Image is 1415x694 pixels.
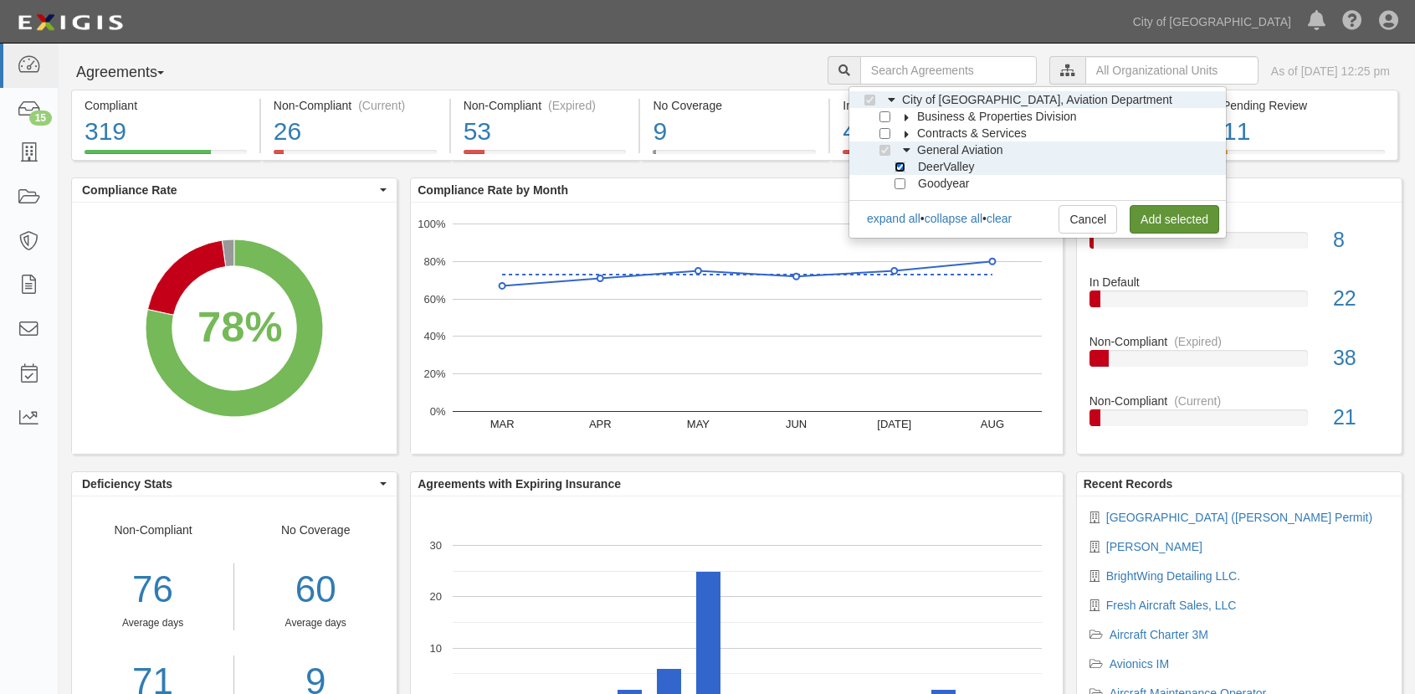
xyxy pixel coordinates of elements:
span: General Aviation [917,143,1002,157]
text: [DATE] [878,418,912,430]
text: 20% [424,368,446,380]
div: In Default [843,97,1006,114]
button: Compliance Rate [72,178,397,202]
text: JUN [786,418,807,430]
div: (Current) [1174,393,1221,409]
div: • • [866,210,1012,227]
span: Goodyear [918,177,969,190]
div: 48 [843,114,1006,150]
button: Agreements [71,56,197,90]
text: APR [589,418,612,430]
a: Aircraft Charter 3M [1110,628,1208,641]
text: MAR [490,418,515,430]
a: No Coverage9 [640,150,828,163]
a: In Default48 [830,150,1018,163]
div: Average days [247,616,384,630]
a: Avionics IM [1110,657,1169,671]
div: Non-Compliant (Expired) [464,97,627,114]
a: [GEOGRAPHIC_DATA] ([PERSON_NAME] Permit) [1106,511,1372,524]
a: clear [987,212,1012,225]
text: 10 [430,641,442,654]
text: AUG [981,418,1004,430]
input: All Organizational Units [1085,56,1259,85]
text: 100% [418,218,447,230]
b: Agreements with Expiring Insurance [418,477,621,491]
text: 60% [424,292,446,305]
a: collapse all [925,212,982,225]
img: logo-5460c22ac91f19d4615b14bd174203de0afe785f0fc80cf4dbbc73dc1793850b.png [13,8,128,38]
b: Recent Records [1084,477,1173,491]
a: Fresh Aircraft Sales, LLC [1106,599,1237,612]
div: 9 [653,114,816,150]
span: Deficiency Stats [82,476,376,492]
div: 22 [1320,284,1402,314]
a: In Default22 [1089,274,1389,333]
div: Average days [72,616,233,630]
text: 30 [430,539,442,552]
b: Compliance Rate by Month [418,183,568,197]
a: [PERSON_NAME] [1106,540,1202,553]
a: Cancel [1059,205,1117,234]
text: 80% [424,255,446,268]
div: 21 [1320,403,1402,433]
span: Business & Properties Division [917,110,1077,123]
div: Compliant [85,97,247,114]
span: DeerValley [918,160,974,173]
div: 78% [197,296,283,357]
a: BrightWing Detailing LLC. [1106,569,1240,583]
div: 60 [247,563,384,616]
span: Compliance Rate [82,182,376,198]
a: expand all [867,212,920,225]
text: 0% [430,405,446,418]
text: 40% [424,330,446,342]
span: Contracts & Services [917,126,1027,140]
div: Non-Compliant [1077,393,1402,409]
div: 15 [29,111,52,126]
div: Pending Review [1223,97,1385,114]
svg: A chart. [72,203,397,454]
svg: A chart. [411,203,1063,454]
a: Non-Compliant(Current)26 [261,150,449,163]
div: 11 [1223,114,1385,150]
div: No Coverage [653,97,816,114]
button: Deficiency Stats [72,472,397,496]
div: 53 [464,114,627,150]
a: Compliant319 [71,150,259,163]
div: As of [DATE] 12:25 pm [1271,63,1390,80]
div: 8 [1320,225,1402,255]
a: Pending Review11 [1210,150,1398,163]
a: No Coverage8 [1089,215,1389,275]
div: (Expired) [1174,333,1222,350]
text: 20 [430,590,442,603]
div: In Default [1077,274,1402,290]
div: Non-Compliant (Current) [274,97,437,114]
div: (Current) [358,97,405,114]
div: Non-Compliant [1077,333,1402,350]
a: City of [GEOGRAPHIC_DATA] [1125,5,1300,39]
div: 319 [85,114,247,150]
div: 76 [72,563,233,616]
a: Non-Compliant(Expired)38 [1089,333,1389,393]
i: Help Center - Complianz [1342,12,1362,32]
a: Non-Compliant(Current)21 [1089,393,1389,440]
text: MAY [687,418,710,430]
div: (Expired) [548,97,596,114]
a: Non-Compliant(Expired)53 [451,150,639,163]
a: Add selected [1130,205,1219,234]
input: Search Agreements [860,56,1037,85]
div: 38 [1320,343,1402,373]
div: No Coverage [1077,215,1402,232]
span: City of [GEOGRAPHIC_DATA], Aviation Department [902,93,1172,106]
div: 26 [274,114,437,150]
